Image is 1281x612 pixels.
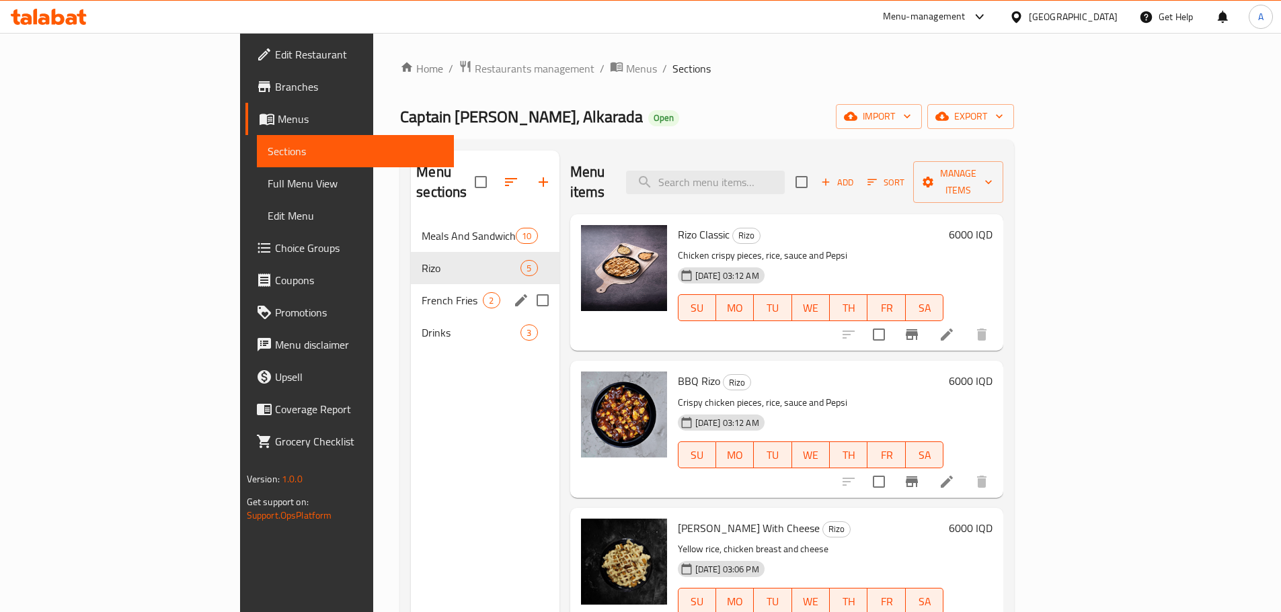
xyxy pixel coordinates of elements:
span: Edit Menu [268,208,443,224]
button: TU [754,294,791,321]
a: Upsell [245,361,454,393]
button: WE [792,441,830,468]
img: BBQ Rizo [581,371,667,457]
button: edit [511,290,531,310]
span: Sort items [859,172,913,193]
span: 10 [516,230,537,243]
div: items [516,228,537,244]
span: TH [835,445,862,465]
span: TH [835,592,862,611]
li: / [600,60,605,77]
span: TU [759,445,786,465]
a: Promotions [245,296,454,329]
button: TH [830,294,867,321]
div: [GEOGRAPHIC_DATA] [1029,9,1118,24]
span: [PERSON_NAME] With Cheese [678,518,820,538]
a: Grocery Checklist [245,425,454,457]
a: Menu disclaimer [245,329,454,361]
button: delete [966,466,998,498]
span: Add [819,175,855,190]
span: [DATE] 03:06 PM [690,563,765,576]
button: MO [716,441,754,468]
button: TH [830,441,867,468]
span: Drinks [422,324,520,341]
span: Rizo [823,521,850,537]
span: FR [873,445,900,465]
span: [DATE] 03:12 AM [690,269,765,282]
span: Menus [278,111,443,127]
a: Edit Menu [257,200,454,232]
button: Branch-specific-item [896,466,928,498]
a: Support.OpsPlatform [247,507,332,524]
span: Restaurants management [475,60,594,77]
div: items [520,324,537,341]
span: Coupons [275,272,443,288]
button: SU [678,294,716,321]
button: Sort [864,172,908,193]
span: Open [648,112,679,124]
button: TU [754,441,791,468]
div: French Fries2edit [411,284,559,316]
span: Promotions [275,304,443,320]
div: items [483,292,500,308]
p: Crispy chicken pieces, rice, sauce and Pepsi [678,394,944,411]
span: Rizo [733,228,760,243]
span: Rizo [422,260,520,276]
div: Rizo5 [411,252,559,284]
li: / [662,60,667,77]
div: Meals And Sandwiches Section10 [411,220,559,252]
span: Manage items [924,165,993,199]
span: Rizo Classic [678,224,730,245]
span: BBQ Rizo [678,371,720,391]
span: TU [759,298,786,318]
span: Sections [268,143,443,159]
a: Edit menu item [939,474,955,490]
button: FR [867,441,905,468]
a: Full Menu View [257,167,454,200]
a: Sections [257,135,454,167]
a: Restaurants management [459,60,594,77]
button: SA [906,441,943,468]
span: [DATE] 03:12 AM [690,417,765,429]
button: FR [867,294,905,321]
button: delete [966,318,998,351]
span: Select section [787,168,816,196]
a: Branches [245,71,454,103]
span: MO [722,592,748,611]
span: Meals And Sandwiches Section [422,228,516,244]
span: FR [873,592,900,611]
span: Menu disclaimer [275,337,443,353]
span: export [938,108,1003,125]
a: Menus [245,103,454,135]
span: WE [798,298,824,318]
button: MO [716,294,754,321]
span: SU [684,298,711,318]
button: import [836,104,922,129]
span: French Fries [422,292,483,308]
span: Branches [275,79,443,95]
span: Get support on: [247,493,309,511]
span: WE [798,592,824,611]
span: 5 [521,262,537,275]
nav: breadcrumb [400,60,1014,77]
h2: Menu items [570,162,611,202]
span: SA [911,298,938,318]
button: Add section [527,166,559,198]
span: Select all sections [467,168,495,196]
span: 1.0.0 [282,470,303,488]
button: SA [906,294,943,321]
span: Coverage Report [275,401,443,417]
p: Yellow rice, chicken breast and cheese [678,541,944,558]
span: FR [873,298,900,318]
span: TU [759,592,786,611]
button: SU [678,441,716,468]
input: search [626,171,785,194]
div: Drinks3 [411,316,559,349]
a: Edit Restaurant [245,38,454,71]
span: Full Menu View [268,175,443,191]
div: Open [648,110,679,126]
h6: 6000 IQD [949,225,993,244]
span: Sections [672,60,711,77]
span: WE [798,445,824,465]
